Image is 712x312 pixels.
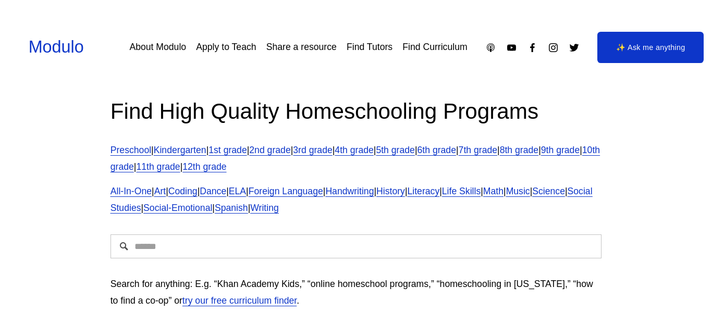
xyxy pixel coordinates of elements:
a: About Modulo [129,38,186,56]
p: Search for anything: E.g. “Khan Academy Kids,” “online homeschool programs,” “homeschooling in [U... [111,276,602,309]
a: 8th grade [500,145,538,155]
a: Dance [200,186,226,196]
a: Apply to Teach [196,38,256,56]
a: Art [154,186,166,196]
a: Spanish [215,203,248,213]
a: 12th grade [182,161,226,172]
a: Literacy [407,186,439,196]
a: try our free curriculum finder [182,295,297,306]
a: 9th grade [541,145,580,155]
a: 6th grade [418,145,456,155]
a: Math [483,186,504,196]
a: History [376,186,405,196]
a: Modulo [29,38,84,56]
a: 5th grade [376,145,414,155]
a: Coding [168,186,198,196]
p: | | | | | | | | | | | | | | | | [111,183,602,217]
input: Search [111,234,602,258]
a: Find Tutors [347,38,392,56]
a: Life Skills [442,186,481,196]
a: 2nd grade [249,145,290,155]
a: 4th grade [335,145,373,155]
p: | | | | | | | | | | | | | [111,142,602,176]
a: Kindergarten [154,145,206,155]
a: Social-Emotional [143,203,212,213]
a: 11th grade [136,161,180,172]
a: Share a resource [266,38,337,56]
a: Science [532,186,565,196]
a: Social Studies [111,186,593,213]
a: 7th grade [459,145,497,155]
a: Music [506,186,530,196]
a: Facebook [527,42,538,53]
a: All-In-One [111,186,152,196]
a: 10th grade [111,145,600,172]
a: Writing [250,203,279,213]
a: Handwriting [325,186,374,196]
a: ✨ Ask me anything [597,32,704,63]
a: 3rd grade [293,145,332,155]
a: Twitter [569,42,580,53]
a: 1st grade [208,145,247,155]
a: Instagram [548,42,559,53]
a: YouTube [506,42,517,53]
a: Apple Podcasts [485,42,496,53]
a: Foreign Language [249,186,323,196]
a: ELA [229,186,246,196]
a: Preschool [111,145,151,155]
a: Find Curriculum [402,38,467,56]
h2: Find High Quality Homeschooling Programs [111,97,602,126]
